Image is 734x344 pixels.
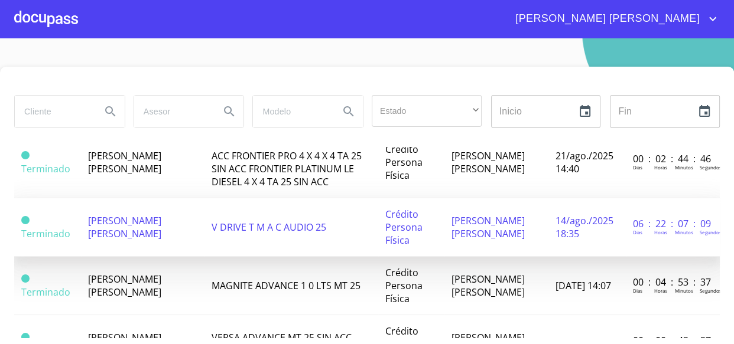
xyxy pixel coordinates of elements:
[334,97,363,126] button: Search
[700,229,722,235] p: Segundos
[555,279,610,292] span: [DATE] 14:07
[385,143,423,182] span: Crédito Persona Física
[633,152,713,165] p: 00 : 02 : 44 : 46
[700,287,722,294] p: Segundos
[555,149,613,175] span: 21/ago./2025 14:40
[452,273,525,299] span: [PERSON_NAME] [PERSON_NAME]
[452,214,525,240] span: [PERSON_NAME] [PERSON_NAME]
[555,214,613,240] span: 14/ago./2025 18:35
[506,9,706,28] span: [PERSON_NAME] [PERSON_NAME]
[633,164,642,171] p: Dias
[372,95,482,127] div: ​
[654,164,667,171] p: Horas
[654,229,667,235] p: Horas
[21,162,70,175] span: Terminado
[700,164,722,171] p: Segundos
[633,229,642,235] p: Dias
[385,266,423,305] span: Crédito Persona Física
[675,287,693,294] p: Minutos
[633,217,713,230] p: 06 : 22 : 07 : 09
[212,136,362,188] span: FRONTIER PLATINUM LE TA 25 SIN ACC FRONTIER PRO 4 X 4 X 4 TA 25 SIN ACC FRONTIER PLATINUM LE DIES...
[21,333,30,341] span: Terminado
[654,287,667,294] p: Horas
[212,221,326,234] span: V DRIVE T M A C AUDIO 25
[452,149,525,175] span: [PERSON_NAME] [PERSON_NAME]
[675,164,693,171] p: Minutos
[21,216,30,224] span: Terminado
[96,97,125,126] button: Search
[633,287,642,294] p: Dias
[15,96,92,127] input: search
[88,214,161,240] span: [PERSON_NAME] [PERSON_NAME]
[21,227,70,240] span: Terminado
[212,279,360,292] span: MAGNITE ADVANCE 1 0 LTS MT 25
[215,97,243,126] button: Search
[21,286,70,299] span: Terminado
[88,149,161,175] span: [PERSON_NAME] [PERSON_NAME]
[253,96,330,127] input: search
[633,276,713,289] p: 00 : 04 : 53 : 37
[88,273,161,299] span: [PERSON_NAME] [PERSON_NAME]
[506,9,720,28] button: account of current user
[385,208,423,247] span: Crédito Persona Física
[134,96,211,127] input: search
[21,274,30,283] span: Terminado
[21,151,30,159] span: Terminado
[675,229,693,235] p: Minutos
